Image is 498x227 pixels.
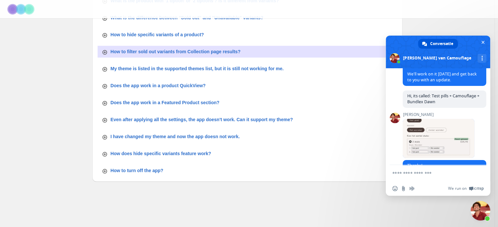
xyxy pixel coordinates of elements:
[111,82,206,89] p: Does the app work in a product QuickView?
[407,93,479,105] span: Hi, its called: Test pills + Camouflage + Bundlex Dawn
[430,39,453,49] span: Conversatie
[471,201,490,220] div: Chat sluiten
[111,31,204,38] p: How to hide specific variants of a product?
[403,112,475,117] span: [PERSON_NAME]
[392,170,469,176] textarea: Typ een bericht...
[111,116,293,123] p: Even after applying all the settings, the app doesn't work. Can it support my theme?
[98,114,397,125] button: Even after applying all the settings, the app doesn't work. Can it support my theme?
[392,186,397,191] span: Emoji invoegen
[98,29,397,41] button: How to hide specific variants of a product?
[477,54,486,63] div: Meer kanalen
[111,65,284,72] p: My theme is listed in the supported themes list, but it is still not working for me.
[98,80,397,91] button: Does the app work in a product QuickView?
[479,39,486,46] span: Chat sluiten
[111,133,240,140] p: I have changed my theme and now the app doesn not work.
[448,186,467,191] span: We run on
[98,46,397,57] button: How to filter sold out variants from Collection page results?
[98,165,397,176] button: How to turn off the app?
[111,48,241,55] p: How to filter sold out variants from Collection page results?
[401,186,406,191] span: Stuur een bestand
[111,99,220,106] p: Does the app work in a Featured Product section?
[418,39,458,49] div: Conversatie
[111,150,211,157] p: How does hide specific variants feature work?
[409,186,414,191] span: Audiobericht opnemen
[98,131,397,142] button: I have changed my theme and now the app doesn not work.
[448,186,484,191] a: We run onCrisp
[111,167,163,174] p: How to turn off the app?
[98,97,397,108] button: Does the app work in a Featured Product section?
[98,63,397,74] button: My theme is listed in the supported themes list, but it is still not working for me.
[474,186,484,191] span: Crisp
[98,148,397,159] button: How does hide specific variants feature work?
